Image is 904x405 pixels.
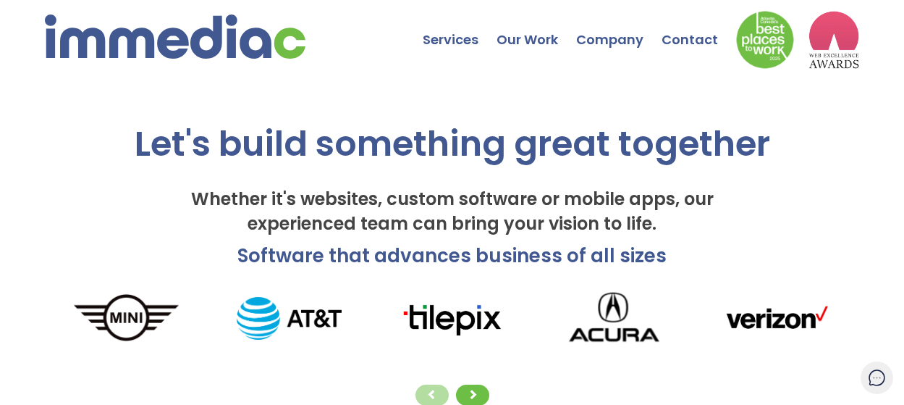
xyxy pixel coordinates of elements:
img: MINI_logo.png [45,292,208,344]
a: Our Work [497,4,576,54]
img: immediac [45,14,305,59]
img: logo2_wea_nobg.webp [808,11,859,69]
img: AT%26T_logo.png [208,297,371,340]
img: Acura_logo.png [533,283,696,353]
a: Company [576,4,662,54]
span: Whether it's websites, custom software or mobile apps, our experienced team can bring your vision... [191,187,714,235]
a: Contact [662,4,736,54]
img: tilepixLogo.png [371,300,533,338]
img: Down [736,11,794,69]
a: Services [423,4,497,54]
img: verizonLogo.png [696,300,858,338]
span: Software that advances business of all sizes [237,243,667,269]
span: Let's build something great together [135,120,770,168]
